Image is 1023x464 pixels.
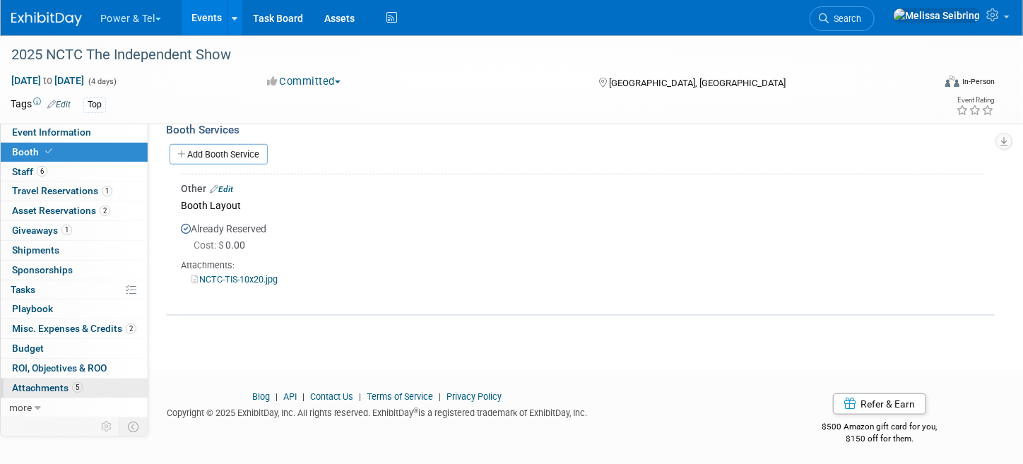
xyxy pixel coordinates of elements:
[1,299,148,319] a: Playbook
[119,417,148,436] td: Toggle Event Tabs
[272,391,281,402] span: |
[414,407,419,415] sup: ®
[833,393,926,415] a: Refer & Earn
[829,13,861,24] span: Search
[191,274,278,285] a: NCTC-TIS-10x20.jpg
[1,379,148,398] a: Attachments5
[1,398,148,417] a: more
[12,166,47,177] span: Staff
[194,239,251,251] span: 0.00
[1,261,148,280] a: Sponsorships
[1,162,148,182] a: Staff6
[37,166,47,177] span: 6
[893,8,981,23] img: Melissa Seibring
[12,185,112,196] span: Travel Reservations
[12,146,55,157] span: Booth
[1,143,148,162] a: Booth
[810,6,875,31] a: Search
[1,182,148,201] a: Travel Reservations1
[181,196,984,215] div: Booth Layout
[1,201,148,220] a: Asset Reservations2
[12,244,59,256] span: Shipments
[956,97,994,104] div: Event Rating
[283,391,297,402] a: API
[170,144,268,165] a: Add Booth Service
[11,12,82,26] img: ExhibitDay
[6,42,911,68] div: 2025 NCTC The Independent Show
[447,391,502,402] a: Privacy Policy
[12,225,72,236] span: Giveaways
[9,402,32,413] span: more
[1,221,148,240] a: Giveaways1
[210,184,233,194] a: Edit
[181,215,984,297] div: Already Reserved
[356,391,365,402] span: |
[47,100,71,109] a: Edit
[100,206,110,216] span: 2
[61,225,72,235] span: 1
[367,391,434,402] a: Terms of Service
[41,75,54,86] span: to
[1,280,148,299] a: Tasks
[72,382,83,393] span: 5
[12,126,91,138] span: Event Information
[609,78,786,88] span: [GEOGRAPHIC_DATA], [GEOGRAPHIC_DATA]
[126,323,136,334] span: 2
[12,362,107,374] span: ROI, Objectives & ROO
[102,186,112,196] span: 1
[83,97,106,112] div: Top
[310,391,354,402] a: Contact Us
[764,412,995,444] div: $500 Amazon gift card for you,
[11,97,71,113] td: Tags
[1,359,148,378] a: ROI, Objectives & ROO
[12,382,83,393] span: Attachments
[436,391,445,402] span: |
[87,77,117,86] span: (4 days)
[11,403,743,420] div: Copyright © 2025 ExhibitDay, Inc. All rights reserved. ExhibitDay is a registered trademark of Ex...
[252,391,270,402] a: Blog
[945,76,959,87] img: Format-Inperson.png
[1,319,148,338] a: Misc. Expenses & Credits2
[299,391,308,402] span: |
[12,343,44,354] span: Budget
[764,433,995,445] div: $150 off for them.
[1,241,148,260] a: Shipments
[95,417,119,436] td: Personalize Event Tab Strip
[181,182,984,196] div: Other
[1,339,148,358] a: Budget
[12,205,110,216] span: Asset Reservations
[12,323,136,334] span: Misc. Expenses & Credits
[1,123,148,142] a: Event Information
[12,303,53,314] span: Playbook
[181,259,984,272] div: Attachments:
[45,148,52,155] i: Booth reservation complete
[11,74,85,87] span: [DATE] [DATE]
[194,239,225,251] span: Cost: $
[11,284,35,295] span: Tasks
[262,74,346,89] button: Committed
[848,73,995,95] div: Event Format
[962,76,995,87] div: In-Person
[12,264,73,275] span: Sponsorships
[166,122,995,138] div: Booth Services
